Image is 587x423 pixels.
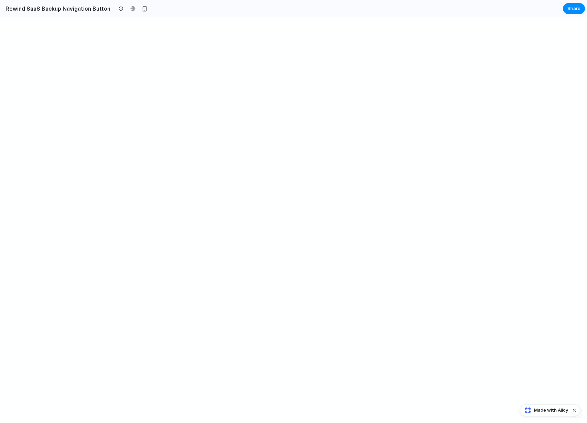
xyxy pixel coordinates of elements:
a: Made with Alloy [520,407,569,414]
span: Share [567,5,580,12]
span: Made with Alloy [534,407,568,414]
button: Dismiss watermark [570,406,578,414]
h2: Rewind SaaS Backup Navigation Button [3,4,110,13]
button: Share [563,3,585,14]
